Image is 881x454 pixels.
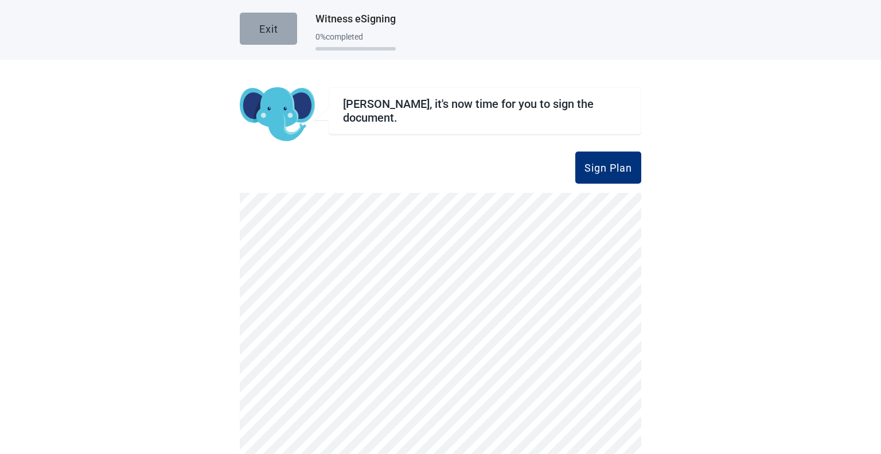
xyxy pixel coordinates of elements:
div: 0 % completed [315,32,396,41]
div: Exit [259,23,278,34]
img: Koda Elephant [240,87,315,142]
h1: Witness eSigning [315,11,396,27]
div: [PERSON_NAME], it's now time for you to sign the document. [343,97,627,125]
button: Sign Plan [575,152,641,184]
button: Exit [240,13,297,45]
div: Sign Plan [584,162,632,173]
